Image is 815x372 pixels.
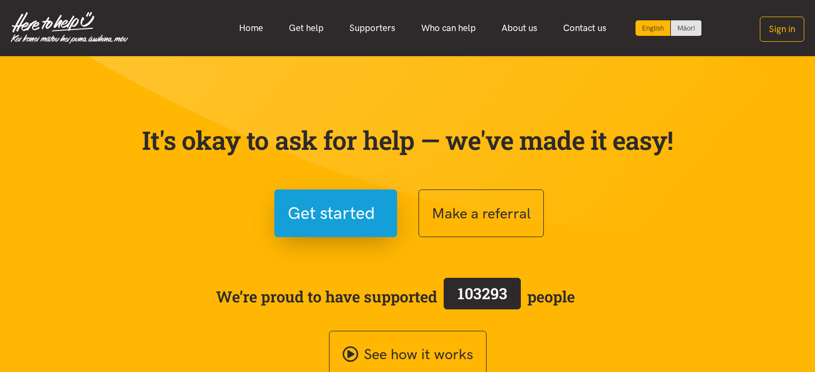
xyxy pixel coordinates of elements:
[408,17,489,40] a: Who can help
[671,20,701,36] a: Switch to Te Reo Māori
[337,17,408,40] a: Supporters
[418,189,544,237] button: Make a referral
[226,17,276,40] a: Home
[274,189,397,237] button: Get started
[11,12,128,44] img: Home
[458,283,507,303] span: 103293
[550,17,619,40] a: Contact us
[760,17,804,42] button: Sign in
[635,20,702,36] div: Language toggle
[276,17,337,40] a: Get help
[288,200,375,227] span: Get started
[489,17,550,40] a: About us
[635,20,671,36] div: Current language
[437,276,527,317] a: 103293
[140,125,676,156] p: It's okay to ask for help — we've made it easy!
[216,276,575,317] span: We’re proud to have supported people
